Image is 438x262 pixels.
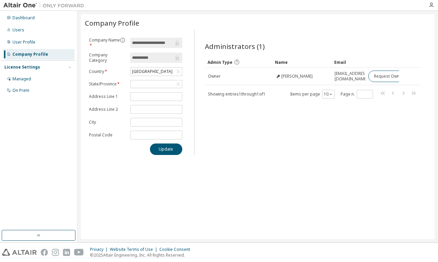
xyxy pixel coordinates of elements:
[159,247,194,252] div: Cookie Consent
[12,15,35,21] div: Dashboard
[52,249,59,256] img: instagram.svg
[205,42,265,51] span: Administrators (1)
[89,69,126,74] label: Country
[4,64,40,70] div: License Settings
[3,2,88,9] img: Altair One
[110,247,159,252] div: Website Terms of Use
[89,94,126,99] label: Address Line 1
[90,252,194,258] p: © 2025 Altair Engineering, Inc. All Rights Reserved.
[12,40,35,45] div: User Profile
[208,74,221,79] span: Owner
[208,91,265,97] span: Showing entries 1 through 1 of 1
[74,249,84,256] img: youtube.svg
[89,107,126,112] label: Address Line 2
[12,52,48,57] div: Company Profile
[290,90,335,99] span: Items per page
[89,132,126,138] label: Postal Code
[2,249,37,256] img: altair_logo.svg
[131,68,182,76] div: [GEOGRAPHIC_DATA]
[341,90,373,99] span: Page n.
[89,81,126,87] label: State/Province
[131,68,174,75] div: [GEOGRAPHIC_DATA]
[63,249,70,256] img: linkedin.svg
[335,71,369,82] span: [EMAIL_ADDRESS][DOMAIN_NAME]
[85,18,139,28] span: Company Profile
[89,52,126,63] label: Company Category
[89,120,126,125] label: City
[334,57,363,68] div: Email
[120,37,125,43] button: information
[275,57,329,68] div: Name
[41,249,48,256] img: facebook.svg
[12,88,29,93] div: On Prem
[150,143,182,155] button: Update
[281,74,313,79] span: [PERSON_NAME]
[12,76,31,82] div: Managed
[12,27,24,33] div: Users
[324,91,333,97] button: 10
[368,71,425,82] button: Request Owner Change
[89,37,126,48] label: Company Name
[208,59,232,65] span: Admin Type
[90,247,110,252] div: Privacy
